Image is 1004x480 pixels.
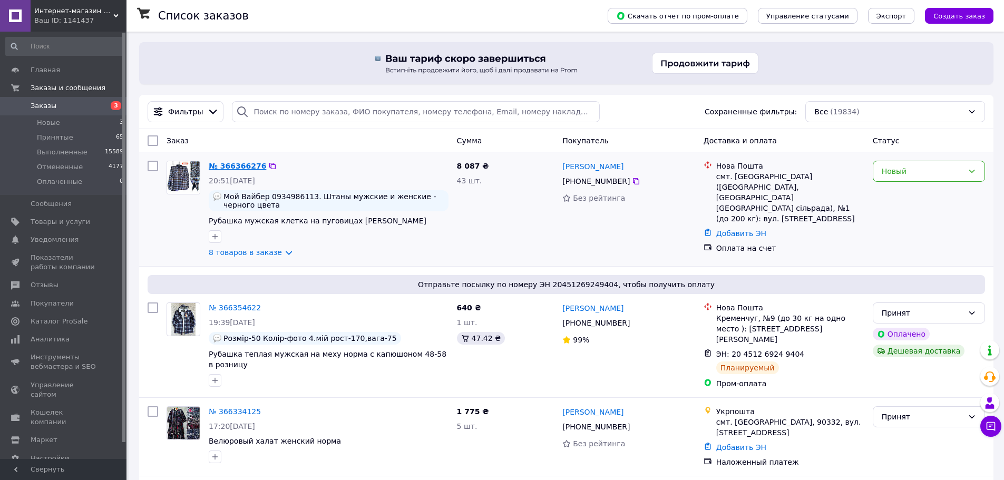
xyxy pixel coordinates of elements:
a: Добавить ЭН [716,443,766,452]
a: Рубашка мужская клетка на пуговицах [PERSON_NAME] [209,217,426,225]
span: Принятые [37,133,73,142]
div: смт. [GEOGRAPHIC_DATA] ([GEOGRAPHIC_DATA], [GEOGRAPHIC_DATA] [GEOGRAPHIC_DATA] сільрада), №1 (до ... [716,171,864,224]
div: Новый [882,165,963,177]
a: Создать заказ [914,11,993,19]
span: Отмененные [37,162,83,172]
button: Экспорт [868,8,914,24]
span: Аналитика [31,335,70,344]
button: Управление статусами [758,8,857,24]
a: Фото товару [167,302,200,336]
span: Мой Вайбер 0934986113. Штаны мужские и женские - черного цвета [223,192,444,209]
span: Интернет-магазин детской и взрослой одежды "Зима-Лето" [34,6,113,16]
a: [PERSON_NAME] [562,407,623,417]
span: Новые [37,118,60,128]
span: Управление сайтом [31,380,98,399]
div: смт. [GEOGRAPHIC_DATA], 90332, вул. [STREET_ADDRESS] [716,417,864,438]
img: Фото товару [171,303,196,336]
span: Покупатель [562,136,609,145]
div: Оплачено [873,328,930,340]
div: 47.42 ₴ [457,332,505,345]
input: Поиск по номеру заказа, ФИО покупателя, номеру телефона, Email, номеру накладной [232,101,599,122]
span: 640 ₴ [457,303,481,312]
span: Инструменты вебмастера и SEO [31,352,98,371]
h1: Список заказов [158,9,249,22]
button: Создать заказ [925,8,993,24]
span: Покупатели [31,299,74,308]
span: Заказы и сообщения [31,83,105,93]
span: 3 [120,118,123,128]
div: Нова Пошта [716,302,864,313]
div: Нова Пошта [716,161,864,171]
span: Статус [873,136,900,145]
span: 4177 [109,162,123,172]
div: Оплата на счет [716,243,864,253]
a: Велюровый халат женский норма [209,437,341,445]
img: :speech_balloon: [213,334,221,342]
span: (19834) [830,107,859,116]
span: 1 шт. [457,318,477,327]
a: 8 товаров в заказе [209,248,282,257]
span: Главная [31,65,60,75]
span: Выполненные [37,148,87,157]
span: 1 775 ₴ [457,407,489,416]
div: Планируемый [716,361,779,374]
a: [PERSON_NAME] [562,303,623,314]
span: 17:20[DATE] [209,422,255,430]
span: Кошелек компании [31,408,98,427]
span: [PHONE_NUMBER] [562,319,630,327]
img: Продовжити тариф [364,42,769,84]
a: Добавить ЭН [716,229,766,238]
div: Ваш ID: 1141437 [34,16,126,25]
div: Дешевая доставка [873,345,965,357]
div: Наложенный платеж [716,457,864,467]
span: 15589 [105,148,123,157]
span: 3 [111,101,121,110]
a: [PERSON_NAME] [562,161,623,172]
div: Кременчуг, №9 (до 30 кг на одно место ): [STREET_ADDRESS][PERSON_NAME] [716,313,864,345]
span: Розмір-50 Колір-фото 4.мій рост-170,вага-75 [223,334,397,342]
a: № 366366276 [209,162,266,170]
span: Отправьте посылку по номеру ЭН 20451269249404, чтобы получить оплату [152,279,981,290]
span: Маркет [31,435,57,445]
span: Уведомления [31,235,79,244]
span: Товары и услуги [31,217,90,227]
a: № 366354622 [209,303,261,312]
span: 99% [573,336,589,344]
span: Фильтры [168,106,203,117]
span: ЭН: 20 4512 6924 9404 [716,350,805,358]
span: Заказ [167,136,189,145]
span: Создать заказ [933,12,985,20]
span: Отзывы [31,280,59,290]
span: Каталог ProSale [31,317,87,326]
span: Экспорт [876,12,906,20]
button: Скачать отчет по пром-оплате [608,8,747,24]
div: Пром-оплата [716,378,864,389]
div: Принят [882,307,963,319]
span: 0 [120,177,123,187]
input: Поиск [5,37,124,56]
button: Чат с покупателем [980,416,1001,437]
span: 8 087 ₴ [457,162,489,170]
span: Все [814,106,828,117]
span: 65 [116,133,123,142]
span: Сообщения [31,199,72,209]
a: Продовжити тариф [139,42,993,84]
span: Доставка и оплата [704,136,777,145]
div: Принят [882,411,963,423]
span: Управление статусами [766,12,849,20]
span: Сумма [457,136,482,145]
a: Фото товару [167,161,200,194]
a: Рубашка теплая мужская на меху норма с капюшоном 48-58 в розницу [209,350,446,369]
span: 5 шт. [457,422,477,430]
span: Оплаченные [37,177,82,187]
span: Показатели работы компании [31,253,98,272]
a: № 366334125 [209,407,261,416]
a: Фото товару [167,406,200,440]
span: Без рейтинга [573,194,625,202]
span: Настройки [31,454,69,463]
span: 20:51[DATE] [209,177,255,185]
span: 43 шт. [457,177,482,185]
